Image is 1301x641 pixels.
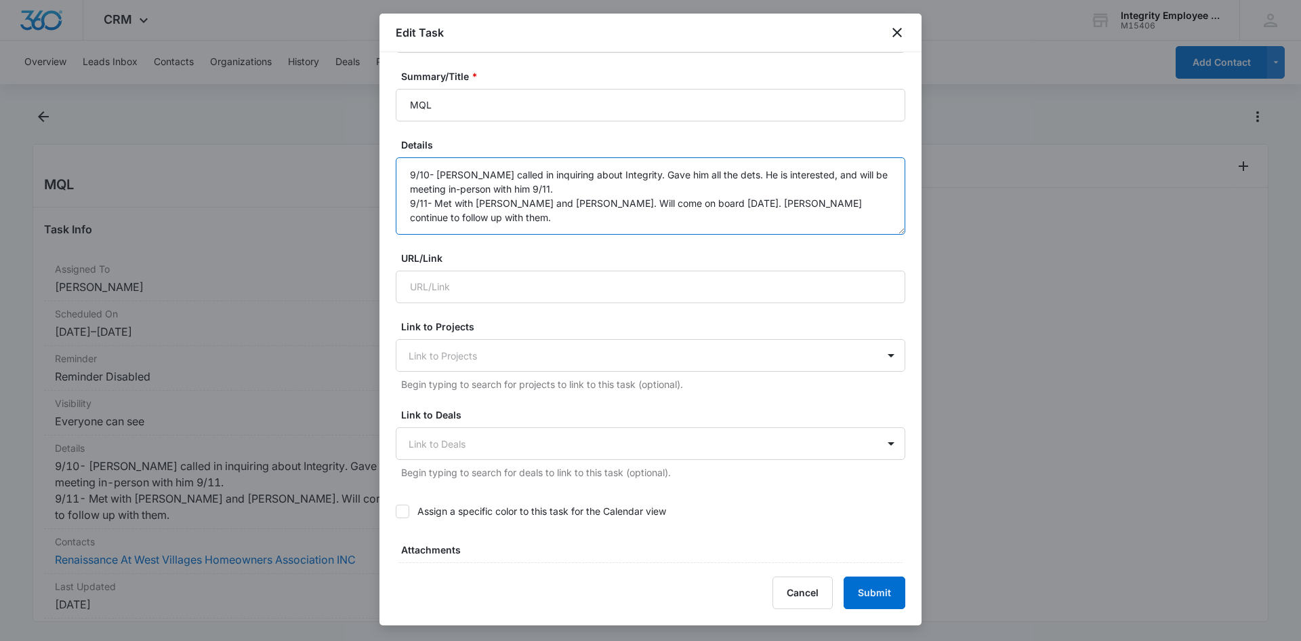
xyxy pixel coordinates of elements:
textarea: 9/10- [PERSON_NAME] called in inquiring about Integrity. Gave him all the dets. He is interested,... [396,157,905,235]
label: Attachments [401,543,911,557]
button: close [889,24,905,41]
input: URL/Link [396,271,905,303]
p: Begin typing to search for projects to link to this task (optional). [401,377,905,391]
label: Link to Deals [401,408,911,422]
label: Details [401,138,911,152]
button: Submit [844,577,905,609]
label: Link to Projects [401,319,911,334]
label: Summary/Title [401,69,911,83]
button: Cancel [772,577,833,609]
input: Summary/Title [396,89,905,121]
label: Assign a specific color to this task for the Calendar view [396,504,905,518]
h1: Edit Task [396,24,444,41]
p: Begin typing to search for deals to link to this task (optional). [401,465,905,480]
label: URL/Link [401,251,911,265]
